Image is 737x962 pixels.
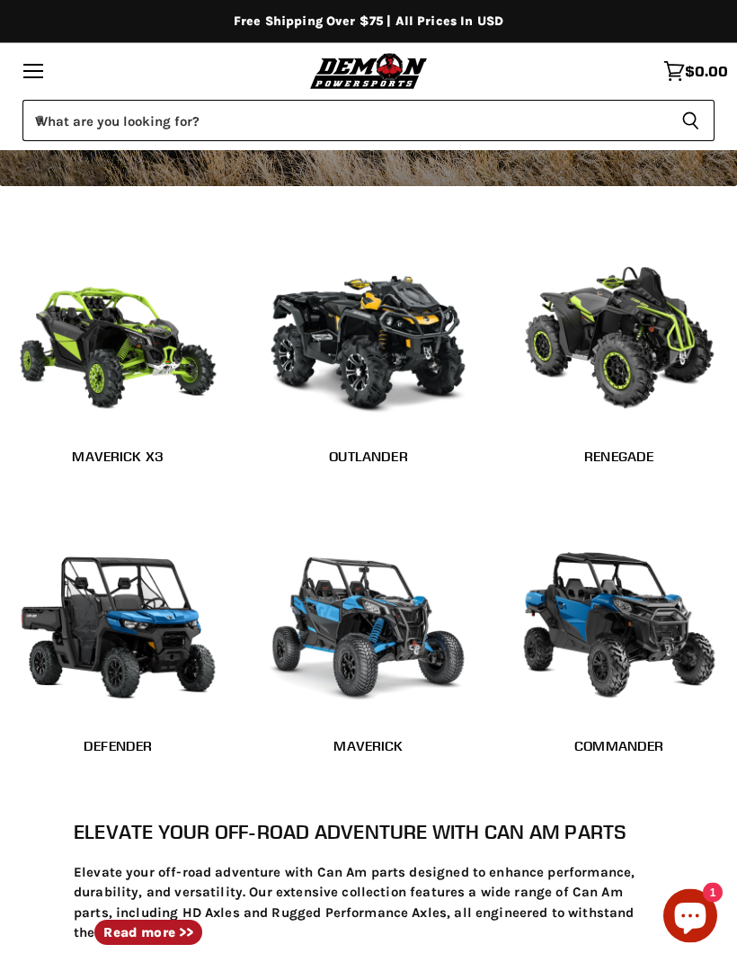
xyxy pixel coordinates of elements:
[685,63,728,79] span: $0.00
[260,737,477,756] h2: Maverick
[74,818,663,847] h2: Elevate Your Off-Road Adventure with Can Am Parts
[511,726,728,768] a: Commander
[511,737,728,756] h2: Commander
[103,925,193,941] strong: Read more >>
[306,50,431,91] img: Demon Powersports
[9,436,226,477] a: Maverick X3
[260,436,477,477] a: Outlander
[511,436,728,477] a: Renegade
[511,448,728,467] h2: Renegade
[667,100,715,141] button: Search
[9,241,226,423] img: Maverick X3
[22,100,715,141] form: Product
[260,241,477,423] img: Outlander
[511,531,728,713] img: Commander
[22,100,667,141] input: When autocomplete results are available use up and down arrows to review and enter to select
[260,531,477,713] img: Maverick
[658,889,723,948] inbox-online-store-chat: Shopify online store chat
[9,448,226,467] h2: Maverick X3
[654,51,737,91] a: $0.00
[260,448,477,467] h2: Outlander
[9,737,226,756] h2: Defender
[260,726,477,768] a: Maverick
[74,863,663,944] p: Elevate your off-road adventure with Can Am parts designed to enhance performance, durability, an...
[9,531,226,713] img: Defender
[9,726,226,768] a: Defender
[511,241,728,423] img: Renegade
